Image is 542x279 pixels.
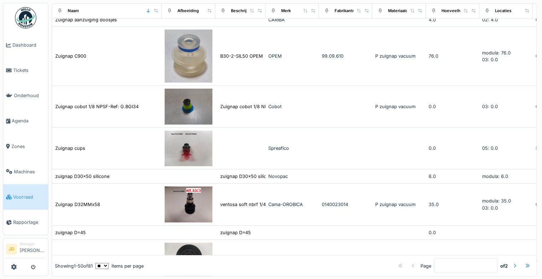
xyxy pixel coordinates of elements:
span: Voorraad [13,194,45,200]
span: 03: 0.0 [482,57,498,62]
div: 0.0 [429,145,476,152]
div: Locaties [495,8,511,14]
div: ventosa soft nbrf 1/4 ma d32x58 Zuignap D32MMx... [220,201,337,208]
div: Materiaalcategorie [388,8,424,14]
div: Cama-OROBICA [268,201,316,208]
div: 6.0 [429,173,476,180]
div: OPEM [268,53,316,59]
div: Zuignap C900 [55,53,86,59]
div: 4.0 [429,16,476,23]
span: Rapportage [13,219,45,226]
div: Zuignap D32MMx58 [55,201,100,208]
div: Fabrikantreferentie [335,8,372,14]
img: Zuignap C900 [165,30,212,83]
img: zuignap dia115 H27 [165,243,212,279]
div: items per page [96,263,144,269]
div: Spreafico [268,145,316,152]
li: JD [6,244,17,254]
div: Naam [68,8,79,14]
div: zuignap D=45 [220,229,251,236]
div: Zuignap cobot 1/8 NPSF-Ref: G.BGI34 [55,103,139,110]
span: Agenda [12,117,45,124]
div: zuignap D=45 [55,229,86,236]
span: Dashboard [12,42,45,48]
div: Afbeelding [177,8,199,14]
span: modula: 6.0 [482,174,508,179]
span: Zones [11,143,45,150]
div: P zuignap vacuum [375,103,423,110]
div: 0140023014 [322,201,370,208]
div: Merk [281,8,291,14]
div: Beschrijving [231,8,255,14]
span: Onderhoud [14,92,45,99]
span: 05: 0.0 [482,146,498,151]
div: 99.09.610 [322,53,370,59]
div: 35.0 [429,201,476,208]
a: Tickets [3,58,48,83]
div: Zuignap cobot 1/8 NPSF-Ref: G.BGI34 [220,103,304,110]
div: B30-2-SIL50 OPEM [220,53,263,59]
strong: of 2 [500,263,508,269]
div: zuignap D30x50 silicone [220,173,274,180]
div: Cobot [268,103,316,110]
span: modula: 76.0 [482,50,511,56]
div: Zuignap aanzuiging doosjes [55,16,117,23]
div: P zuignap vacuum [375,201,423,208]
span: 03: 0.0 [482,104,498,109]
div: Manager [20,241,45,247]
div: zuignap D30x50 silicone [55,173,109,180]
img: Zuignap cobot 1/8 NPSF-Ref: G.BGI34 [165,89,212,125]
div: CARIBA [268,16,316,23]
a: Rapportage [3,210,48,235]
a: Onderhoud [3,83,48,108]
li: [PERSON_NAME] [20,241,45,257]
div: Novopac [268,173,316,180]
div: 0.0 [429,229,476,236]
img: Zuignap cups [165,131,212,167]
div: Hoeveelheid [442,8,466,14]
img: Badge_color-CXgf-gQk.svg [15,7,36,28]
div: Showing 1 - 50 of 81 [55,263,93,269]
span: modula: 35.0 [482,198,511,204]
div: 0.0 [429,103,476,110]
div: P zuignap vacuum [375,53,423,59]
a: Dashboard [3,32,48,58]
span: Tickets [13,67,45,74]
a: JD Manager[PERSON_NAME] [6,241,45,258]
span: Machines [14,168,45,175]
div: 76.0 [429,53,476,59]
img: Zuignap D32MMx58 [165,186,212,222]
span: 03: 0.0 [482,205,498,211]
a: Agenda [3,108,48,133]
div: Zuignap cups [55,145,85,152]
div: Page [420,263,431,269]
a: Zones [3,134,48,159]
a: Machines [3,159,48,184]
span: 02: 4.0 [482,17,498,22]
a: Voorraad [3,184,48,210]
